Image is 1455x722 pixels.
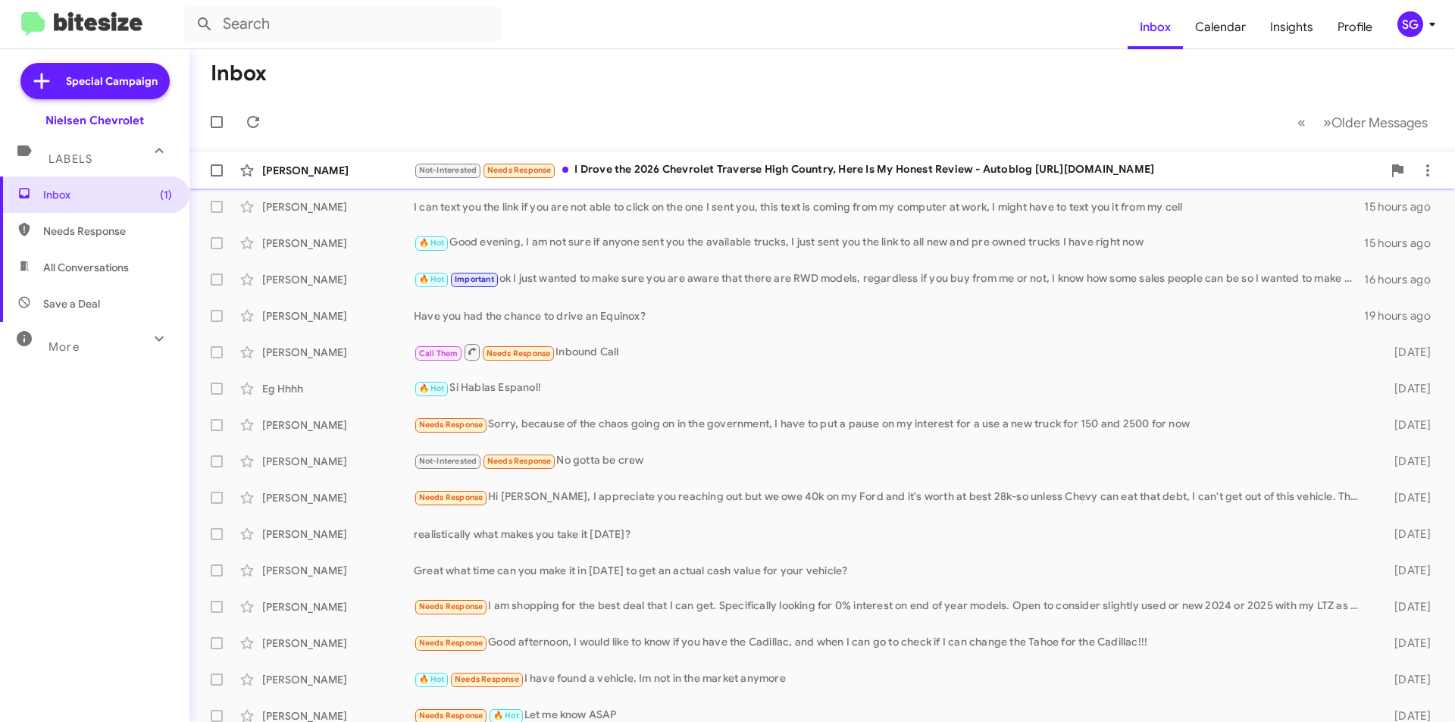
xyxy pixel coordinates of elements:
[43,223,172,239] span: Needs Response
[262,199,414,214] div: [PERSON_NAME]
[1370,599,1443,614] div: [DATE]
[419,638,483,648] span: Needs Response
[414,161,1382,179] div: I Drove the 2026 Chevrolet Traverse High Country, Here Is My Honest Review - Autoblog [URL][DOMAI...
[419,383,445,393] span: 🔥 Hot
[262,345,414,360] div: [PERSON_NAME]
[262,599,414,614] div: [PERSON_NAME]
[262,236,414,251] div: [PERSON_NAME]
[414,563,1370,578] div: Great what time can you make it in [DATE] to get an actual cash value for your vehicle?
[262,563,414,578] div: [PERSON_NAME]
[414,380,1370,397] div: Si Hablas Espanol!
[45,113,144,128] div: Nielsen Chevrolet
[1325,5,1385,49] a: Profile
[1370,636,1443,651] div: [DATE]
[1370,490,1443,505] div: [DATE]
[211,61,267,86] h1: Inbox
[262,272,414,287] div: [PERSON_NAME]
[1364,199,1443,214] div: 15 hours ago
[262,490,414,505] div: [PERSON_NAME]
[1364,236,1443,251] div: 15 hours ago
[414,489,1370,506] div: Hi [PERSON_NAME], I appreciate you reaching out but we owe 40k on my Ford and it's worth at best ...
[493,711,519,720] span: 🔥 Hot
[1128,5,1183,49] a: Inbox
[43,296,100,311] span: Save a Deal
[419,711,483,720] span: Needs Response
[1397,11,1423,37] div: SG
[183,6,502,42] input: Search
[487,165,552,175] span: Needs Response
[66,73,158,89] span: Special Campaign
[1370,672,1443,687] div: [DATE]
[414,308,1364,323] div: Have you had the chance to drive an Equinox?
[1364,308,1443,323] div: 19 hours ago
[487,456,552,466] span: Needs Response
[43,187,172,202] span: Inbox
[1331,114,1428,131] span: Older Messages
[419,348,458,358] span: Call Them
[1370,381,1443,396] div: [DATE]
[1370,563,1443,578] div: [DATE]
[1364,272,1443,287] div: 16 hours ago
[48,152,92,166] span: Labels
[1370,527,1443,542] div: [DATE]
[1370,417,1443,433] div: [DATE]
[414,598,1370,615] div: I am shopping for the best deal that I can get. Specifically looking for 0% interest on end of ye...
[487,348,551,358] span: Needs Response
[414,452,1370,470] div: No gotta be crew
[419,674,445,684] span: 🔥 Hot
[419,165,477,175] span: Not-Interested
[414,527,1370,542] div: realistically what makes you take it [DATE]?
[1370,345,1443,360] div: [DATE]
[262,636,414,651] div: [PERSON_NAME]
[1258,5,1325,49] a: Insights
[1183,5,1258,49] a: Calendar
[262,672,414,687] div: [PERSON_NAME]
[1385,11,1438,37] button: SG
[48,340,80,354] span: More
[262,454,414,469] div: [PERSON_NAME]
[1323,113,1331,132] span: »
[1370,454,1443,469] div: [DATE]
[419,420,483,430] span: Needs Response
[414,342,1370,361] div: Inbound Call
[20,63,170,99] a: Special Campaign
[414,234,1364,252] div: Good evening, I am not sure if anyone sent you the available trucks, I just sent you the link to ...
[160,187,172,202] span: (1)
[419,274,445,284] span: 🔥 Hot
[1297,113,1306,132] span: «
[455,674,519,684] span: Needs Response
[1289,107,1437,138] nav: Page navigation example
[414,199,1364,214] div: I can text you the link if you are not able to click on the one I sent you, this text is coming f...
[43,260,129,275] span: All Conversations
[262,381,414,396] div: Eg Hhhh
[419,492,483,502] span: Needs Response
[414,270,1364,288] div: ok I just wanted to make sure you are aware that there are RWD models, regardless if you buy from...
[262,163,414,178] div: [PERSON_NAME]
[419,602,483,611] span: Needs Response
[262,308,414,323] div: [PERSON_NAME]
[262,417,414,433] div: [PERSON_NAME]
[1288,107,1315,138] button: Previous
[419,238,445,248] span: 🔥 Hot
[1314,107,1437,138] button: Next
[455,274,494,284] span: Important
[419,456,477,466] span: Not-Interested
[414,634,1370,652] div: Good afternoon, I would like to know if you have the Cadillac, and when I can go to check if I ca...
[414,670,1370,688] div: I have found a vehicle. Im not in the market anymore
[262,527,414,542] div: [PERSON_NAME]
[414,416,1370,433] div: Sorry, because of the chaos going on in the government, I have to put a pause on my interest for ...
